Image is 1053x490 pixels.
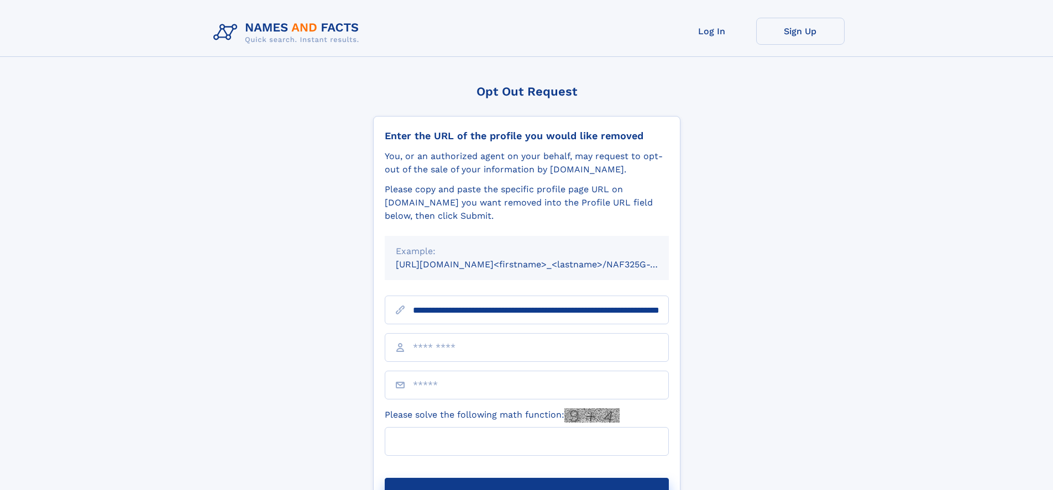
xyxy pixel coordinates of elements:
[756,18,845,45] a: Sign Up
[668,18,756,45] a: Log In
[396,245,658,258] div: Example:
[385,408,620,423] label: Please solve the following math function:
[373,85,680,98] div: Opt Out Request
[396,259,690,270] small: [URL][DOMAIN_NAME]<firstname>_<lastname>/NAF325G-xxxxxxxx
[385,130,669,142] div: Enter the URL of the profile you would like removed
[209,18,368,48] img: Logo Names and Facts
[385,183,669,223] div: Please copy and paste the specific profile page URL on [DOMAIN_NAME] you want removed into the Pr...
[385,150,669,176] div: You, or an authorized agent on your behalf, may request to opt-out of the sale of your informatio...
